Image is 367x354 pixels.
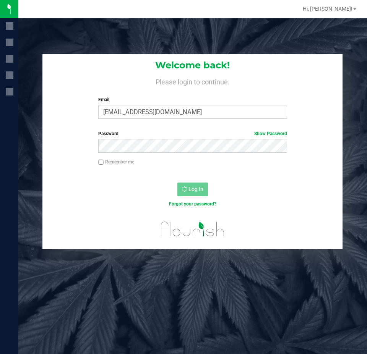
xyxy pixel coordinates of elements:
[177,183,208,196] button: Log In
[188,186,203,192] span: Log In
[98,96,287,103] label: Email
[303,6,352,12] span: Hi, [PERSON_NAME]!
[98,158,134,165] label: Remember me
[155,215,230,243] img: flourish_logo.svg
[42,60,343,70] h1: Welcome back!
[42,76,343,86] h4: Please login to continue.
[254,131,287,136] a: Show Password
[98,131,119,136] span: Password
[169,201,216,207] a: Forgot your password?
[98,160,104,165] input: Remember me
